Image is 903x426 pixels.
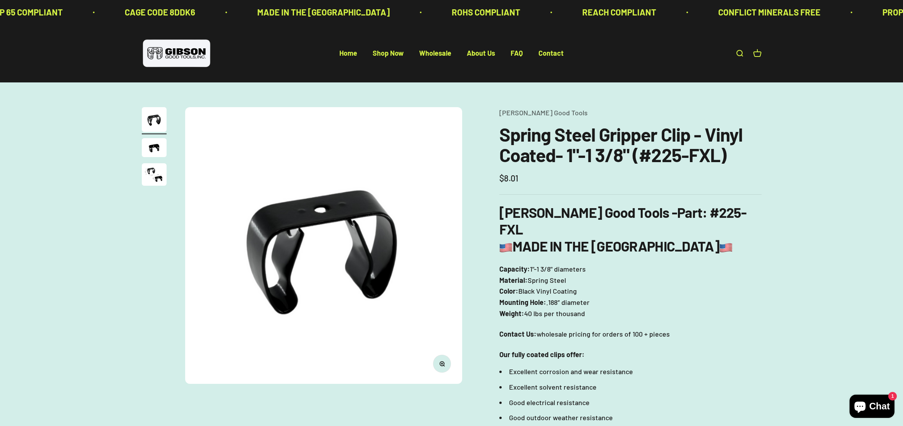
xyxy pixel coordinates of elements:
[499,108,588,117] a: [PERSON_NAME] Good Tools
[499,265,530,273] b: Capacity:
[677,204,702,221] span: Part
[142,138,167,159] button: Go to item 2
[499,276,528,284] b: Material:
[499,124,762,165] h1: Spring Steel Gripper Clip - Vinyl Coated- 1"-1 3/8" (#225-FXL)
[499,330,537,338] strong: Contact Us:
[339,49,357,58] a: Home
[528,275,566,286] span: Spring Steel
[499,238,733,254] b: MADE IN THE [GEOGRAPHIC_DATA]
[499,309,524,318] b: Weight:
[710,5,812,19] p: CONFLICT MINERALS FREE
[499,350,585,359] strong: Our fully coated clips offer:
[524,308,585,319] span: 40 lbs per thousand
[467,49,495,58] a: About Us
[509,383,597,391] span: Excellent solvent resistance
[373,49,404,58] a: Shop Now
[116,5,187,19] p: CAGE CODE 8DDK6
[546,297,590,308] span: .188″ diameter
[574,5,648,19] p: REACH COMPLIANT
[530,263,586,275] span: 1"-1 3/8" diameters
[185,107,462,384] img: Gripper clip, made & shipped from the USA!
[142,163,167,188] button: Go to item 3
[142,107,167,134] button: Go to item 1
[509,398,590,407] span: Good electrical resistance
[499,204,746,237] b: : #225-FXL
[499,328,762,340] p: wholesale pricing for orders of 100 + pieces
[509,413,613,422] span: Good outdoor weather resistance
[249,5,381,19] p: MADE IN THE [GEOGRAPHIC_DATA]
[518,286,577,297] span: Black Vinyl Coating
[538,49,564,58] a: Contact
[443,5,512,19] p: ROHS COMPLIANT
[142,138,167,157] img: close up of a spring steel gripper clip, tool clip, durable, secure holding, Excellent corrosion ...
[511,49,523,58] a: FAQ
[499,287,518,295] b: Color:
[509,367,633,376] span: Excellent corrosion and wear resistance
[142,163,167,186] img: close up of a spring steel gripper clip, tool clip, durable, secure holding, Excellent corrosion ...
[419,49,451,58] a: Wholesale
[847,395,897,420] inbox-online-store-chat: Shopify online store chat
[499,171,518,185] sale-price: $8.01
[499,298,546,306] b: Mounting Hole:
[499,204,702,221] b: [PERSON_NAME] Good Tools -
[142,107,167,132] img: Gripper clip, made & shipped from the USA!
